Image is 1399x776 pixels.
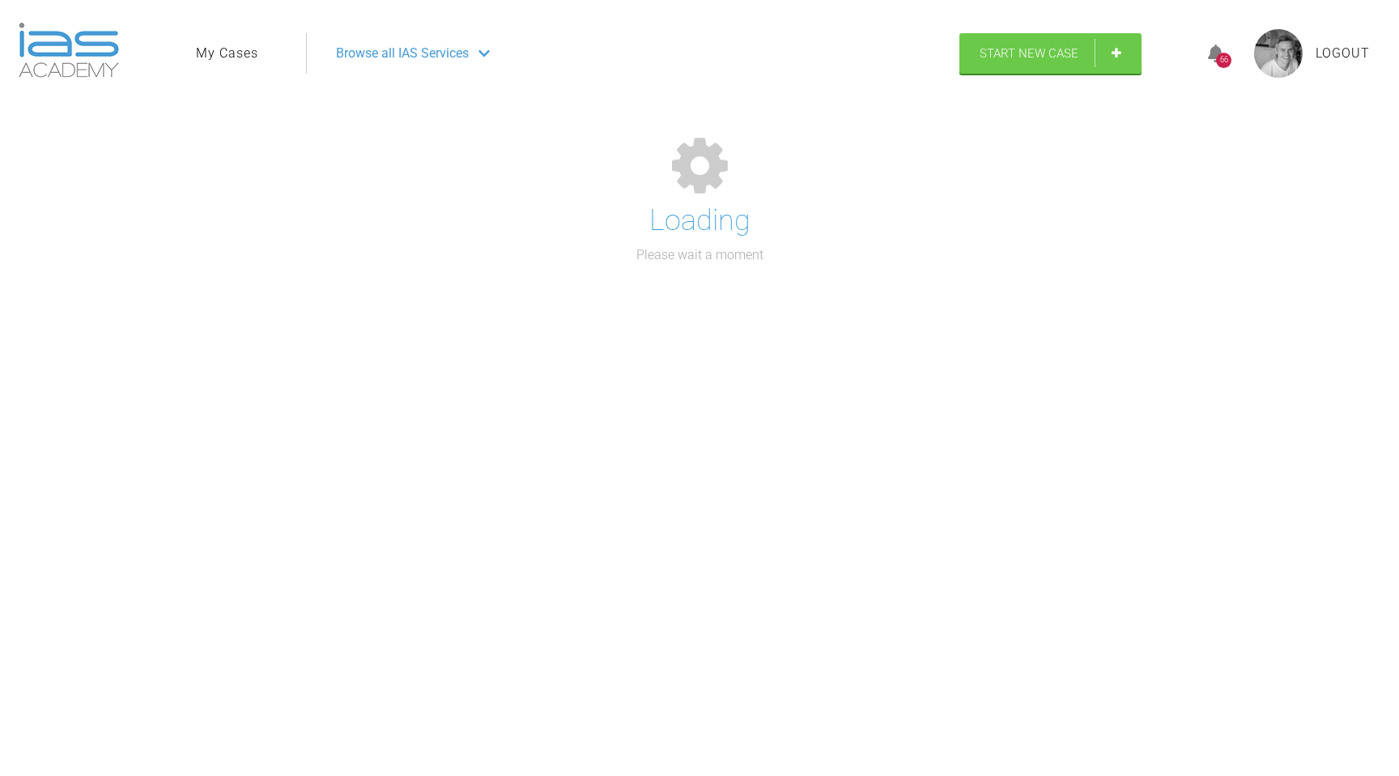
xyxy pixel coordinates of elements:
a: Logout [1316,43,1370,64]
h1: Loading [649,198,751,245]
p: Please wait a moment [636,245,763,266]
span: Start New Case [980,46,1078,61]
div: 66 [1216,53,1231,68]
img: logo-light.3e3ef733.png [19,23,119,78]
a: My Cases [196,43,258,64]
a: Start New Case [959,33,1142,74]
img: profile.png [1254,29,1303,78]
span: Browse all IAS Services [336,43,469,64]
